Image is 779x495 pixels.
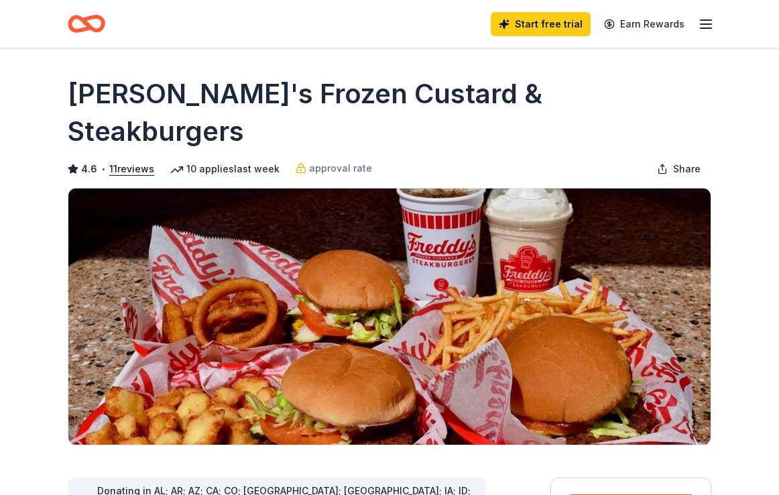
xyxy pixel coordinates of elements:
button: 11reviews [109,161,154,177]
h1: [PERSON_NAME]'s Frozen Custard & Steakburgers [68,75,711,150]
span: • [101,164,106,174]
img: Image for Freddy's Frozen Custard & Steakburgers [68,188,711,445]
a: Earn Rewards [596,12,693,36]
span: Share [673,161,701,177]
div: 10 applies last week [170,161,280,177]
a: Start free trial [491,12,591,36]
button: Share [646,156,711,182]
a: approval rate [296,160,372,176]
span: approval rate [309,160,372,176]
a: Home [68,8,105,40]
span: 4.6 [81,161,97,177]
